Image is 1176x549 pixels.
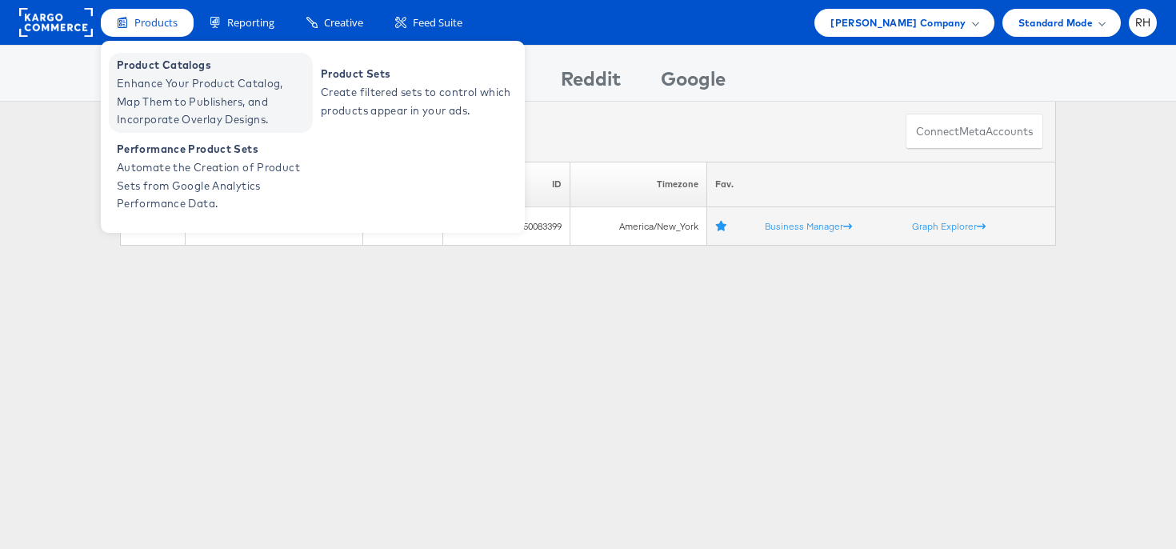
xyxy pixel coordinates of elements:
button: ConnectmetaAccounts [906,114,1043,150]
span: Product Sets [321,65,513,83]
td: America/New_York [570,207,706,246]
span: Creative [324,15,363,30]
span: Create filtered sets to control which products appear in your ads. [321,83,513,120]
a: Graph Explorer [912,220,986,232]
a: Product Sets Create filtered sets to control which products appear in your ads. [313,53,517,133]
th: Timezone [570,162,706,207]
a: Business Manager [765,220,852,232]
span: RH [1135,18,1151,28]
div: Google [661,65,726,101]
span: Standard Mode [1018,14,1093,31]
span: Product Catalogs [117,56,309,74]
a: Product Catalogs Enhance Your Product Catalog, Map Them to Publishers, and Incorporate Overlay De... [109,53,313,133]
span: meta [959,124,986,139]
a: Performance Product Sets Automate the Creation of Product Sets from Google Analytics Performance ... [109,137,313,217]
div: Reddit [561,65,621,101]
span: Enhance Your Product Catalog, Map Them to Publishers, and Incorporate Overlay Designs. [117,74,309,129]
span: Reporting [227,15,274,30]
span: Products [134,15,178,30]
span: [PERSON_NAME] Company [830,14,966,31]
span: Automate the Creation of Product Sets from Google Analytics Performance Data. [117,158,309,213]
span: Feed Suite [413,15,462,30]
span: Performance Product Sets [117,140,309,158]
